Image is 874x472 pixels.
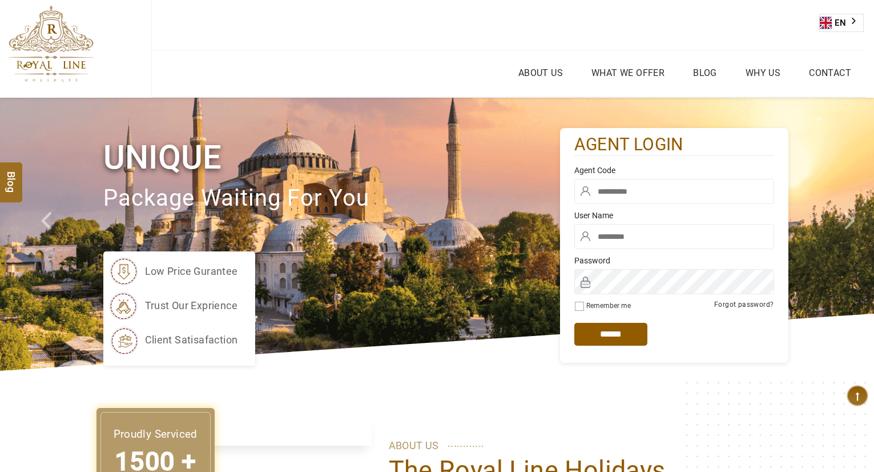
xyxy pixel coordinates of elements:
[26,98,70,371] a: Check next prev
[574,165,774,176] label: Agent Code
[819,14,864,32] aside: Language selected: English
[103,136,560,179] h1: Unique
[574,210,774,221] label: User Name
[589,65,667,81] a: What we Offer
[109,326,238,354] li: client satisafaction
[574,255,774,266] label: Password
[574,134,774,156] h2: agent login
[109,257,238,286] li: low price gurantee
[819,14,864,32] div: Language
[743,65,783,81] a: Why Us
[806,65,854,81] a: Contact
[109,291,238,320] li: trust our exprience
[389,437,771,454] p: ABOUT US
[103,179,560,218] p: package waiting for you
[515,65,566,81] a: About Us
[830,98,874,371] a: Check next image
[820,14,863,31] a: EN
[448,435,485,452] span: ............
[714,301,774,309] a: Forgot password?
[4,171,19,181] span: Blog
[9,5,94,82] img: The Royal Line Holidays
[690,65,720,81] a: Blog
[586,302,631,310] label: Remember me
